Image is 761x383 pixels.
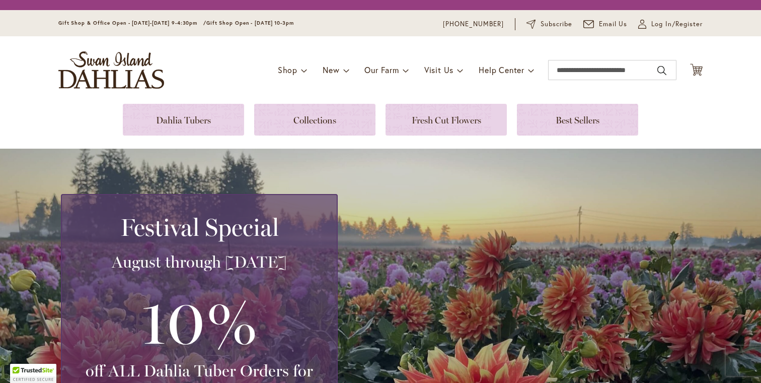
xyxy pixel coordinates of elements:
span: Help Center [479,65,524,75]
span: Gift Shop Open - [DATE] 10-3pm [206,20,294,26]
span: New [323,65,339,75]
a: Email Us [583,19,628,29]
span: Our Farm [364,65,399,75]
a: Log In/Register [638,19,703,29]
span: Email Us [599,19,628,29]
div: TrustedSite Certified [10,364,56,383]
h3: August through [DATE] [74,252,325,272]
h2: Festival Special [74,213,325,241]
span: Log In/Register [651,19,703,29]
h3: 10% [74,282,325,361]
a: Subscribe [526,19,572,29]
span: Subscribe [541,19,572,29]
button: Search [657,62,666,79]
span: Visit Us [424,65,453,75]
a: [PHONE_NUMBER] [443,19,504,29]
span: Shop [278,65,297,75]
a: store logo [58,51,164,89]
span: Gift Shop & Office Open - [DATE]-[DATE] 9-4:30pm / [58,20,206,26]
